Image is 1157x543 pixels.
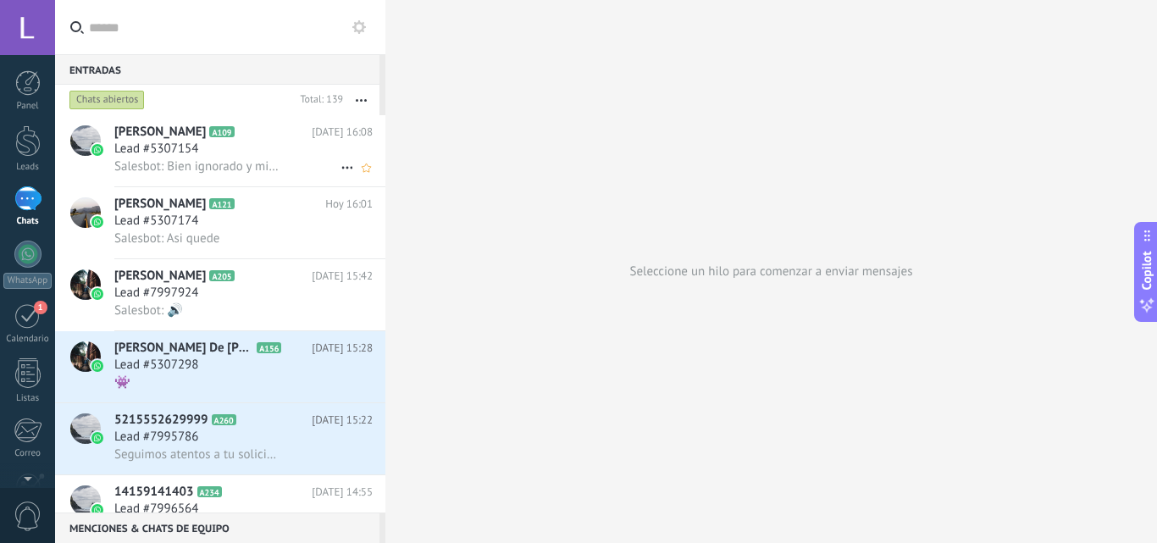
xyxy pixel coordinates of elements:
[197,486,222,497] span: A234
[3,273,52,289] div: WhatsApp
[209,270,234,281] span: A205
[114,340,253,357] span: [PERSON_NAME] De [PERSON_NAME]
[69,90,145,110] div: Chats abiertos
[91,288,103,300] img: icon
[114,230,219,247] span: Salesbot: Asi quede
[343,85,379,115] button: Más
[114,446,280,463] span: Seguimos atentos a tu solicitud, si lo deseas puedes contactarnos más tarde, por el momento cerra...
[312,124,373,141] span: [DATE] 16:08
[325,196,373,213] span: Hoy 16:01
[91,360,103,372] img: icon
[114,412,208,429] span: 5215552629999
[3,393,53,404] div: Listas
[114,285,198,302] span: Lead #7997924
[312,268,373,285] span: [DATE] 15:42
[34,301,47,314] span: 1
[55,54,379,85] div: Entradas
[91,144,103,156] img: icon
[209,198,234,209] span: A121
[114,124,206,141] span: [PERSON_NAME]
[114,158,280,175] span: Salesbot: Bien ignorado y mi [PERSON_NAME] bien gracias
[114,196,206,213] span: [PERSON_NAME]
[257,342,281,353] span: A156
[114,374,130,391] span: 👾
[114,357,198,374] span: Lead #5307298
[293,91,343,108] div: Total: 139
[91,504,103,516] img: icon
[3,448,53,459] div: Correo
[91,216,103,228] img: icon
[114,484,194,501] span: 14159141403
[55,187,385,258] a: avataricon[PERSON_NAME]A121Hoy 16:01Lead #5307174Salesbot: Asi quede
[212,414,236,425] span: A260
[114,141,198,158] span: Lead #5307154
[55,331,385,402] a: avataricon[PERSON_NAME] De [PERSON_NAME]A156[DATE] 15:28Lead #5307298👾
[55,259,385,330] a: avataricon[PERSON_NAME]A205[DATE] 15:42Lead #7997924Salesbot: 🔊
[3,216,53,227] div: Chats
[3,162,53,173] div: Leads
[312,484,373,501] span: [DATE] 14:55
[312,340,373,357] span: [DATE] 15:28
[1138,251,1155,290] span: Copilot
[209,126,234,137] span: A109
[91,432,103,444] img: icon
[114,302,183,319] span: Salesbot: 🔊
[3,101,53,112] div: Panel
[114,429,198,446] span: Lead #7995786
[312,412,373,429] span: [DATE] 15:22
[55,115,385,186] a: avataricon[PERSON_NAME]A109[DATE] 16:08Lead #5307154Salesbot: Bien ignorado y mi [PERSON_NAME] bi...
[114,501,198,518] span: Lead #7996564
[114,213,198,230] span: Lead #5307174
[114,268,206,285] span: [PERSON_NAME]
[3,334,53,345] div: Calendario
[55,513,379,543] div: Menciones & Chats de equipo
[55,403,385,474] a: avataricon5215552629999A260[DATE] 15:22Lead #7995786Seguimos atentos a tu solicitud, si lo deseas...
